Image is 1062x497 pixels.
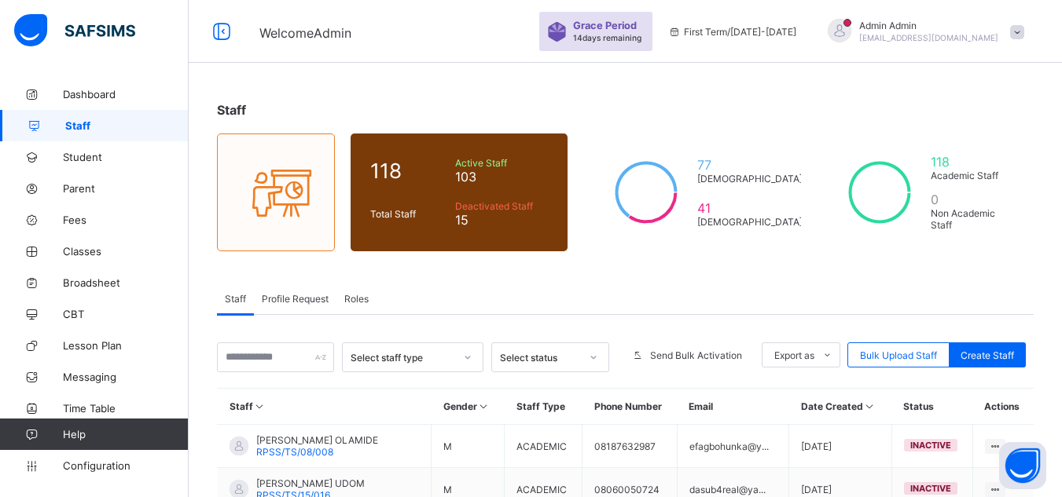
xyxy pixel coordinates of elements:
th: Gender [432,389,505,425]
span: Broadsheet [63,276,189,289]
div: AdminAdmin [812,19,1032,45]
span: Help [63,428,188,440]
span: Student [63,151,189,163]
i: Sort in Ascending Order [253,400,266,412]
span: [DEMOGRAPHIC_DATA] [697,216,803,228]
th: Phone Number [582,389,678,425]
span: Roles [344,293,369,305]
span: Classes [63,245,189,258]
td: efagbohunka@y... [677,425,788,468]
span: Export as [774,349,814,361]
span: [PERSON_NAME] OLAMIDE [256,434,378,446]
span: 118 [370,159,447,183]
span: [DEMOGRAPHIC_DATA] [697,173,803,185]
span: 77 [697,157,803,173]
span: Admin Admin [859,20,998,31]
span: inactive [910,440,951,451]
th: Staff Type [505,389,582,425]
span: Welcome Admin [259,25,351,41]
span: [EMAIL_ADDRESS][DOMAIN_NAME] [859,33,998,42]
span: Bulk Upload Staff [860,349,937,361]
th: Email [677,389,788,425]
span: Fees [63,214,189,226]
td: M [432,425,505,468]
th: Date Created [789,389,892,425]
span: Send Bulk Activation [650,349,742,361]
span: Parent [63,182,189,195]
div: Select status [500,352,580,364]
span: Deactivated Staff [455,200,549,212]
span: Create Staff [961,349,1014,361]
span: CBT [63,308,189,320]
span: inactive [910,483,951,494]
th: Actions [972,389,1034,425]
img: sticker-purple.71386a28dfed39d6af7621340158ba97.svg [547,22,567,42]
span: 118 [931,154,1014,170]
span: Staff [65,119,189,132]
span: Staff [217,102,246,118]
span: 103 [455,169,549,185]
span: 15 [455,212,549,228]
span: Messaging [63,371,189,383]
th: Status [891,389,972,425]
span: Active Staff [455,157,549,169]
span: Academic Staff [931,170,1014,181]
span: RPSS/TS/08/008 [256,446,333,458]
td: 08187632987 [582,425,678,468]
img: safsims [14,14,135,47]
span: Non Academic Staff [931,207,1014,231]
span: 0 [931,192,1014,207]
i: Sort in Ascending Order [477,400,491,412]
span: Grace Period [573,20,637,31]
button: Open asap [999,442,1046,489]
div: Total Staff [366,204,451,224]
div: Select staff type [351,352,454,364]
span: Configuration [63,459,188,472]
span: [PERSON_NAME] UDOM [256,477,365,489]
th: Staff [218,389,432,425]
span: Lesson Plan [63,339,189,352]
span: 14 days remaining [573,33,641,42]
span: Staff [225,293,246,305]
span: 41 [697,200,803,216]
span: session/term information [668,26,796,38]
span: Time Table [63,402,189,415]
td: ACADEMIC [505,425,582,468]
i: Sort in Ascending Order [863,400,876,412]
td: [DATE] [789,425,892,468]
span: Dashboard [63,88,189,100]
span: Profile Request [262,293,329,305]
